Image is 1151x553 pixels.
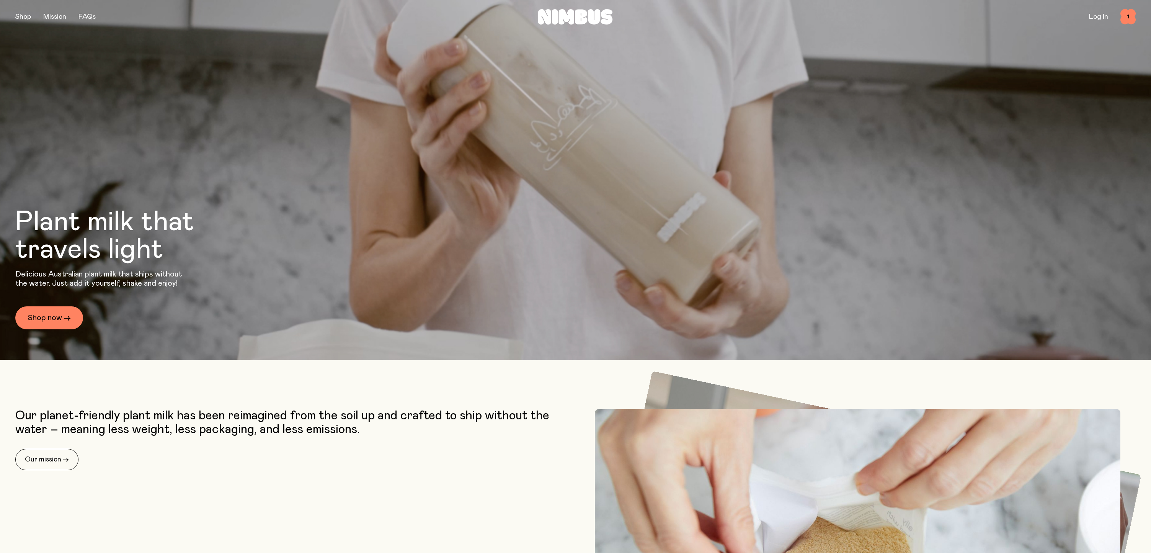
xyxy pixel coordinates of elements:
[1089,13,1108,20] a: Log In
[78,13,96,20] a: FAQs
[15,409,572,437] p: Our planet-friendly plant milk has been reimagined from the soil up and crafted to ship without t...
[15,449,78,470] a: Our mission →
[43,13,66,20] a: Mission
[15,306,83,329] a: Shop now →
[1120,9,1136,25] button: 1
[15,208,236,263] h1: Plant milk that travels light
[15,270,187,288] p: Delicious Australian plant milk that ships without the water. Just add it yourself, shake and enjoy!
